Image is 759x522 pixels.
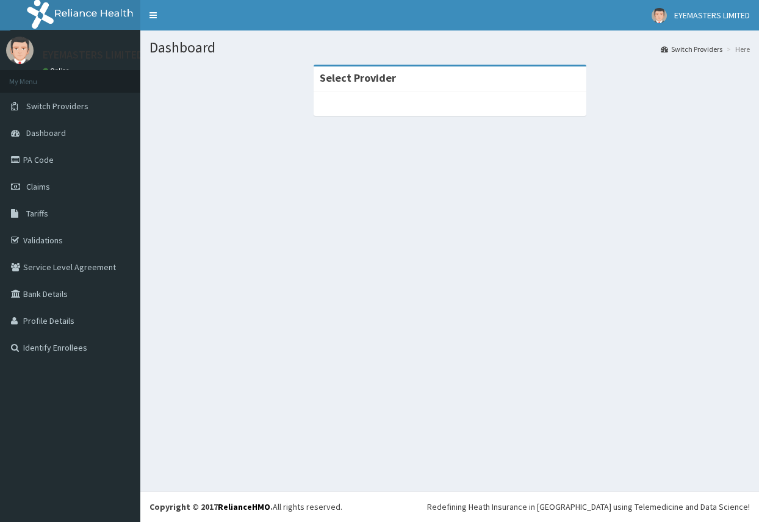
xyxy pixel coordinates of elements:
strong: Copyright © 2017 . [149,501,273,512]
span: Dashboard [26,127,66,138]
a: Online [43,66,72,75]
strong: Select Provider [320,71,396,85]
span: EYEMASTERS LIMITED [674,10,750,21]
img: User Image [6,37,34,64]
a: RelianceHMO [218,501,270,512]
p: EYEMASTERS LIMITED [43,49,143,60]
footer: All rights reserved. [140,491,759,522]
span: Tariffs [26,208,48,219]
a: Switch Providers [661,44,722,54]
span: Switch Providers [26,101,88,112]
div: Redefining Heath Insurance in [GEOGRAPHIC_DATA] using Telemedicine and Data Science! [427,501,750,513]
h1: Dashboard [149,40,750,55]
img: User Image [652,8,667,23]
li: Here [724,44,750,54]
span: Claims [26,181,50,192]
